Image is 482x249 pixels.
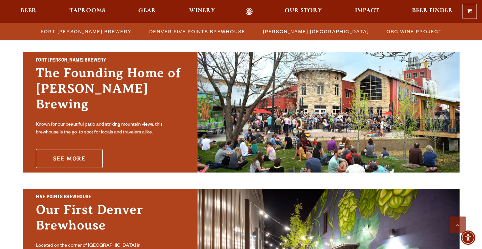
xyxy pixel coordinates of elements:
[263,27,369,36] span: [PERSON_NAME] [GEOGRAPHIC_DATA]
[351,8,383,15] a: Impact
[383,27,445,36] a: OBC Wine Project
[408,8,457,15] a: Beer Finder
[69,8,105,13] span: Taprooms
[145,27,249,36] a: Denver Five Points Brewhouse
[461,230,475,245] div: Accessibility Menu
[259,27,372,36] a: [PERSON_NAME] [GEOGRAPHIC_DATA]
[36,149,103,168] a: See More
[36,121,184,137] p: Known for our beautiful patio and striking mountain views, this brewhouse is the go-to spot for l...
[285,8,322,13] span: Our Story
[185,8,219,15] a: Winery
[36,193,184,202] h2: Five Points Brewhouse
[36,65,184,118] h3: The Founding Home of [PERSON_NAME] Brewing
[149,27,245,36] span: Denver Five Points Brewhouse
[134,8,160,15] a: Gear
[412,8,453,13] span: Beer Finder
[355,8,379,13] span: Impact
[189,8,215,13] span: Winery
[36,202,184,240] h3: Our First Denver Brewhouse
[387,27,442,36] span: OBC Wine Project
[41,27,132,36] span: Fort [PERSON_NAME] Brewery
[237,8,261,15] a: Odell Home
[449,216,466,233] a: Scroll to top
[16,8,41,15] a: Beer
[197,52,460,173] img: Fort Collins Brewery & Taproom'
[138,8,156,13] span: Gear
[65,8,110,15] a: Taprooms
[280,8,326,15] a: Our Story
[36,57,184,65] h2: Fort [PERSON_NAME] Brewery
[37,27,135,36] a: Fort [PERSON_NAME] Brewery
[21,8,37,13] span: Beer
